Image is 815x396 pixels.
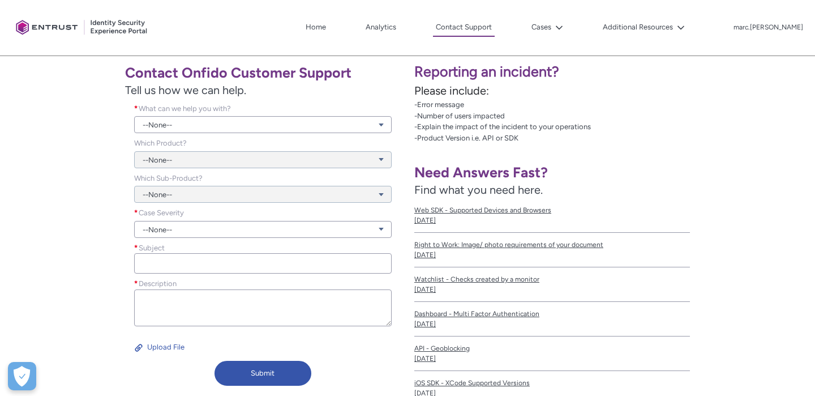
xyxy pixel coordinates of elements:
p: Reporting an incident? [414,61,808,83]
lightning-formatted-date-time: [DATE] [414,355,436,363]
a: Dashboard - Multi Factor Authentication[DATE] [414,302,690,337]
a: Watchlist - Checks created by a monitor[DATE] [414,267,690,302]
lightning-formatted-date-time: [DATE] [414,216,436,224]
span: API - Geoblocking [414,343,690,354]
button: User Profile marc.smith [733,21,804,32]
span: required [134,242,139,254]
input: required [134,253,392,274]
a: Analytics, opens in new tab [363,19,399,36]
button: Open Preferences [8,362,36,390]
h1: Need Answers Fast? [414,164,690,181]
a: Home [303,19,329,36]
a: API - Geoblocking[DATE] [414,337,690,371]
p: Please include: [414,82,808,99]
a: Right to Work: Image/ photo requirements of your document[DATE] [414,233,690,267]
div: Cookie Preferences [8,362,36,390]
lightning-formatted-date-time: [DATE] [414,251,436,259]
span: Subject [139,244,165,252]
a: --None-- [134,221,392,238]
span: Which Sub-Product? [134,174,203,182]
span: What can we help you with? [139,104,231,113]
a: Contact Support [433,19,495,37]
lightning-formatted-date-time: [DATE] [414,320,436,328]
span: required [134,207,139,219]
span: Dashboard - Multi Factor Authentication [414,309,690,319]
button: Submit [215,361,311,386]
span: Web SDK - Supported Devices and Browsers [414,205,690,215]
span: required [134,103,139,114]
textarea: required [134,289,392,326]
iframe: Qualified Messenger [763,344,815,396]
span: Right to Work: Image/ photo requirements of your document [414,240,690,250]
h1: Contact Onfido Customer Support [125,64,401,82]
span: Watchlist - Checks created by a monitor [414,274,690,284]
span: Description [139,279,177,288]
p: -Error message -Number of users impacted -Explain the impact of the incident to your operations -... [414,99,808,143]
span: Tell us how we can help. [125,82,401,99]
span: Which Product? [134,139,187,147]
span: Find what you need here. [414,183,543,197]
a: --None-- [134,116,392,133]
button: Additional Resources [600,19,688,36]
a: Web SDK - Supported Devices and Browsers[DATE] [414,198,690,233]
button: Cases [529,19,566,36]
span: required [134,278,139,289]
button: Upload File [134,338,185,356]
lightning-formatted-date-time: [DATE] [414,286,436,293]
span: Case Severity [139,208,184,217]
p: marc.[PERSON_NAME] [733,24,803,32]
span: iOS SDK - XCode Supported Versions [414,378,690,388]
